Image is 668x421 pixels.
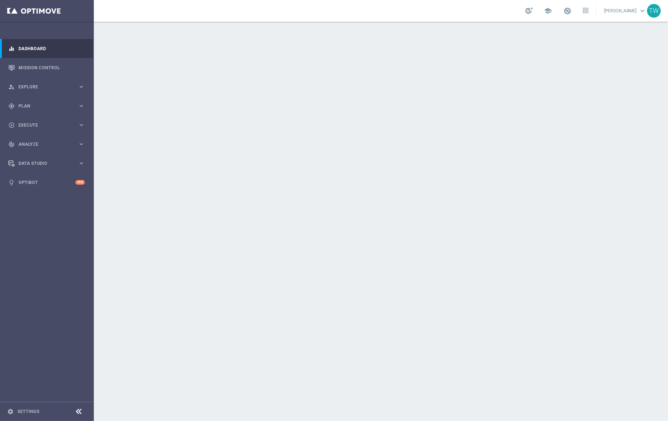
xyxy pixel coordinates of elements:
i: play_circle_outline [8,122,15,128]
i: settings [7,408,14,415]
i: keyboard_arrow_right [78,122,85,128]
i: keyboard_arrow_right [78,102,85,109]
div: TW [647,4,661,18]
i: equalizer [8,45,15,52]
a: Dashboard [18,39,85,58]
button: track_changes Analyze keyboard_arrow_right [8,141,85,147]
button: play_circle_outline Execute keyboard_arrow_right [8,122,85,128]
div: Mission Control [8,58,85,77]
div: Data Studio [8,160,78,167]
i: keyboard_arrow_right [78,160,85,167]
i: keyboard_arrow_right [78,141,85,148]
i: keyboard_arrow_right [78,83,85,90]
div: +10 [75,180,85,185]
a: Settings [17,409,39,414]
i: gps_fixed [8,103,15,109]
div: Optibot [8,173,85,192]
div: Plan [8,103,78,109]
div: Dashboard [8,39,85,58]
div: Execute [8,122,78,128]
button: equalizer Dashboard [8,46,85,52]
i: track_changes [8,141,15,148]
i: lightbulb [8,179,15,186]
button: Mission Control [8,65,85,71]
span: keyboard_arrow_down [638,7,646,15]
a: Mission Control [18,58,85,77]
a: [PERSON_NAME]keyboard_arrow_down [603,5,647,16]
div: Explore [8,84,78,90]
button: Data Studio keyboard_arrow_right [8,161,85,166]
span: Analyze [18,142,78,146]
a: Optibot [18,173,75,192]
div: Analyze [8,141,78,148]
button: gps_fixed Plan keyboard_arrow_right [8,103,85,109]
span: school [544,7,552,15]
span: Execute [18,123,78,127]
span: Explore [18,85,78,89]
button: person_search Explore keyboard_arrow_right [8,84,85,90]
span: Plan [18,104,78,108]
i: person_search [8,84,15,90]
span: Data Studio [18,161,78,166]
button: lightbulb Optibot +10 [8,180,85,185]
